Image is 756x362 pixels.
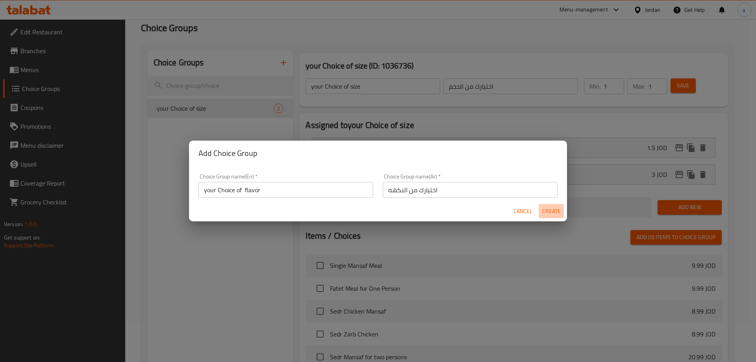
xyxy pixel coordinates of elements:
[539,204,564,219] button: Create
[510,204,535,219] button: Cancel
[198,147,558,160] h2: Add Choice Group
[513,206,532,216] span: Cancel
[383,182,558,198] input: Please enter Choice Group name(ar)
[542,206,561,216] span: Create
[198,182,373,198] input: Please enter Choice Group name(en)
